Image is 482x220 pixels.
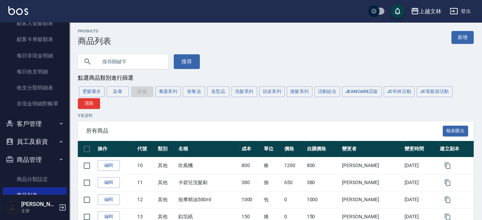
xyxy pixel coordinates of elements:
[287,86,312,97] button: 接髮系列
[403,174,438,191] td: [DATE]
[3,151,67,169] button: 商品管理
[283,157,305,174] td: 1200
[240,157,262,174] td: 800
[96,141,136,157] th: 操作
[3,31,67,47] a: 顧客卡券餘額表
[283,174,305,191] td: 650
[262,174,283,191] td: 個
[262,141,283,157] th: 單位
[3,48,67,64] a: 每日非現金明細
[340,191,403,208] td: [PERSON_NAME]
[3,115,67,133] button: 客戶管理
[305,157,341,174] td: 800
[177,141,240,157] th: 名稱
[86,127,443,134] span: 所有商品
[403,157,438,174] td: [DATE]
[340,174,403,191] td: [PERSON_NAME]
[443,126,468,136] button: 報表匯出
[314,86,340,97] button: 活動組合
[340,157,403,174] td: [PERSON_NAME]
[156,157,177,174] td: 其他
[177,157,240,174] td: 吹風機
[97,52,163,71] input: 搜尋關鍵字
[305,174,341,191] td: 380
[438,141,474,157] th: 建立副本
[403,191,438,208] td: [DATE]
[283,141,305,157] th: 價格
[136,191,156,208] td: 12
[174,54,200,69] button: 搜尋
[155,86,181,97] button: 養護系列
[240,141,262,157] th: 成本
[240,191,262,208] td: 1000
[78,36,111,46] h3: 商品列表
[156,174,177,191] td: 其他
[177,174,240,191] td: 卡碧兒洗髮刷
[231,86,257,97] button: 洗髮系列
[3,15,67,31] a: 顧客入金餘額表
[78,29,111,33] h2: Products
[447,5,474,18] button: 登出
[240,174,262,191] td: 380
[98,160,120,171] a: 編輯
[78,98,100,109] button: 清除
[107,86,129,97] button: 染膏
[384,86,415,97] button: JC年終活動
[136,141,156,157] th: 代號
[340,141,403,157] th: 變更者
[391,4,405,18] button: save
[3,133,67,151] button: 員工及薪資
[305,141,341,157] th: 自購價格
[136,157,156,174] td: 10
[183,86,205,97] button: 保養油
[136,174,156,191] td: 11
[283,191,305,208] td: 0
[408,4,444,18] button: 上越文林
[259,86,285,97] button: 頭皮系列
[3,80,67,96] a: 收支分類明細表
[207,86,229,97] button: 造型品
[8,6,28,15] img: Logo
[3,96,67,112] a: 非現金明細對帳單
[3,187,67,203] a: 商品列表
[417,86,452,97] button: JC母親節活動
[419,7,441,16] div: 上越文林
[177,191,240,208] td: 按摩精油500ml
[21,208,57,214] p: 主管
[21,201,57,208] h5: [PERSON_NAME]
[3,64,67,80] a: 每日收支明細
[342,86,382,97] button: JeanCare店販
[98,177,120,188] a: 編輯
[3,171,67,187] a: 商品分類設定
[262,157,283,174] td: 條
[262,191,283,208] td: 包
[78,74,474,82] div: 點選商品類別進行篩選
[443,127,468,134] a: 報表匯出
[451,31,474,44] a: 新增
[79,86,105,97] button: 燙髮藥水
[156,191,177,208] td: 其他
[156,141,177,157] th: 類別
[403,141,438,157] th: 變更時間
[305,191,341,208] td: 1000
[6,201,19,214] img: Person
[78,112,474,119] p: 9 筆資料
[98,194,120,205] a: 編輯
